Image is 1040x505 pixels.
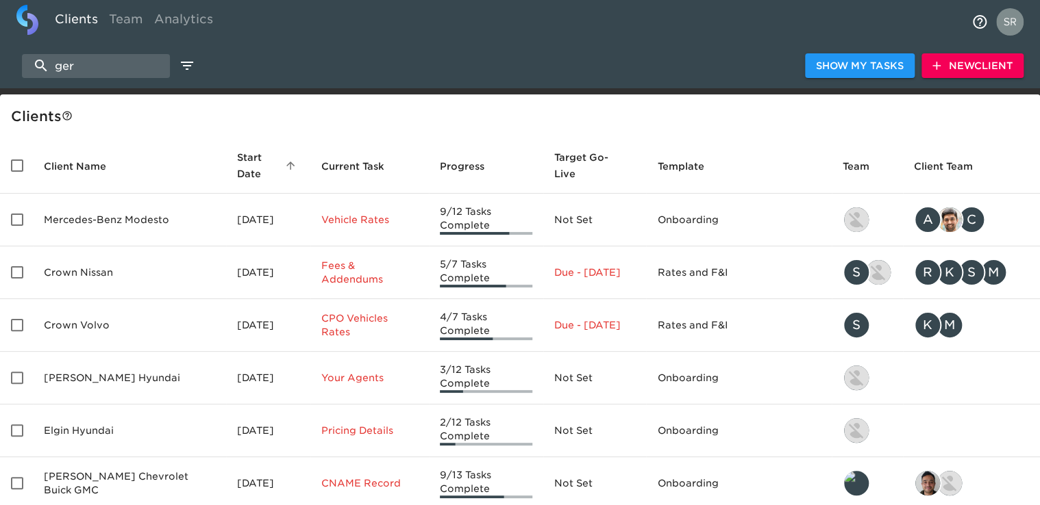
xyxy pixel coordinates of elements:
div: kevin.lo@roadster.com [843,364,892,391]
button: Show My Tasks [805,53,915,79]
span: This is the next Task in this Hub that should be completed [321,158,384,174]
img: kevin.lo@roadster.com [844,365,869,390]
img: nikko.foster@roadster.com [937,471,962,495]
div: M [980,259,1007,286]
p: Vehicle Rates [321,213,418,226]
p: Your Agents [321,371,418,385]
button: notifications [963,5,996,38]
div: Client s [11,105,1035,127]
td: [DATE] [226,352,310,404]
td: Not Set [543,352,647,404]
td: Mercedes-Benz Modesto [33,194,226,246]
td: [DATE] [226,299,310,352]
p: Pricing Details [321,424,418,437]
span: Template [657,158,721,174]
button: edit [175,54,199,77]
div: C [958,206,985,233]
td: Elgin Hyundai [33,404,226,457]
img: sai@simplemnt.com [915,471,940,495]
a: Analytics [149,5,219,38]
td: Rates and F&I [646,246,832,299]
img: leland@roadster.com [844,471,869,495]
td: Not Set [543,194,647,246]
td: [PERSON_NAME] Hyundai [33,352,226,404]
div: S [843,259,870,286]
a: Clients [49,5,103,38]
input: search [22,54,170,78]
td: 4/7 Tasks Complete [429,299,543,352]
p: Fees & Addendums [321,259,418,286]
td: Onboarding [646,352,832,404]
p: CPO Vehicles Rates [321,311,418,339]
div: R [914,259,941,286]
span: New Client [932,57,1013,75]
td: [DATE] [226,194,310,246]
img: austin@roadster.com [866,260,891,285]
img: Profile [996,8,1024,36]
div: rrobins@crowncars.com, kwilson@crowncars.com, sparent@crowncars.com, mcooley@crowncars.com [914,259,1029,286]
img: kevin.lo@roadster.com [844,207,869,232]
span: Calculated based on the start date and the duration of all Tasks contained in this Hub. [554,149,618,182]
td: Not Set [543,404,647,457]
span: Client Name [44,158,124,174]
span: Target Go-Live [554,149,636,182]
div: S [958,259,985,286]
p: Due - [DATE] [554,266,636,279]
div: leland@roadster.com [843,469,892,497]
td: [DATE] [226,404,310,457]
div: savannah@roadster.com, austin@roadster.com [843,259,892,286]
img: kevin.lo@roadster.com [844,418,869,443]
img: logo [16,5,38,35]
span: Team [843,158,887,174]
button: NewClient [921,53,1024,79]
img: sandeep@simplemnt.com [937,207,962,232]
div: S [843,311,870,339]
td: Crown Nissan [33,246,226,299]
div: K [914,311,941,339]
a: Team [103,5,149,38]
td: 2/12 Tasks Complete [429,404,543,457]
td: Rates and F&I [646,299,832,352]
td: Crown Volvo [33,299,226,352]
div: M [936,311,963,339]
div: K [936,259,963,286]
p: Due - [DATE] [554,318,636,332]
span: Show My Tasks [816,57,904,75]
span: Progress [440,158,502,174]
td: 9/12 Tasks Complete [429,194,543,246]
div: A [914,206,941,233]
span: Client Team [914,158,991,174]
div: sai@simplemnt.com, nikko.foster@roadster.com [914,469,1029,497]
td: 3/12 Tasks Complete [429,352,543,404]
td: Onboarding [646,404,832,457]
p: CNAME Record [321,476,418,490]
td: Onboarding [646,194,832,246]
div: angelique.nurse@roadster.com, sandeep@simplemnt.com, clayton.mandel@roadster.com [914,206,1029,233]
td: 5/7 Tasks Complete [429,246,543,299]
span: Start Date [237,149,299,182]
span: Current Task [321,158,402,174]
svg: This is a list of all of your clients and clients shared with you [62,110,73,121]
div: kwilson@crowncars.com, mcooley@crowncars.com [914,311,1029,339]
td: [DATE] [226,246,310,299]
div: savannah@roadster.com [843,311,892,339]
div: kevin.lo@roadster.com [843,206,892,233]
div: kevin.lo@roadster.com [843,417,892,444]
